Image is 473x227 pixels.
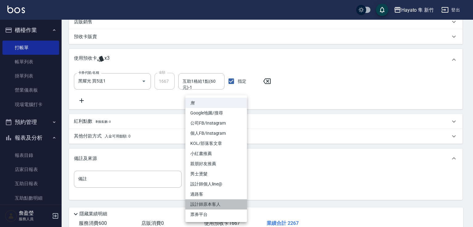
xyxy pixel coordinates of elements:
[185,128,247,138] li: 個人FB/Instagram
[185,138,247,149] li: KOL/部落客文章
[185,118,247,128] li: 公司FB/Instagram
[185,108,247,118] li: Google地圖/搜尋
[185,199,247,209] li: 設計師原本客人
[185,159,247,169] li: 親朋好友推薦
[185,209,247,220] li: 票券平台
[185,149,247,159] li: 小紅書推薦
[185,169,247,179] li: 男士燙髮
[190,100,195,106] em: 無
[185,189,247,199] li: 過路客
[185,179,247,189] li: 設計師個人line@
